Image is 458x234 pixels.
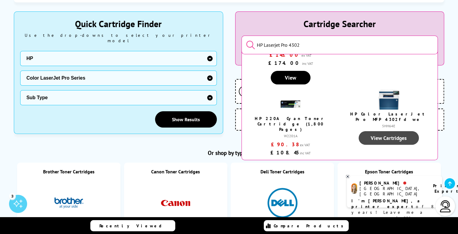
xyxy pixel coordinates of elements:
input: Start typing the cartridge or printer's name... [241,36,438,54]
div: Quick Cartridge Finder [20,18,217,30]
span: £90.38 [271,141,298,148]
span: Recently Viewed [99,223,168,229]
a: Brother Toner Cartridges [43,169,95,175]
b: I'm [PERSON_NAME], a printer expert [351,198,422,209]
img: HP-4302fdweFront-Main-Small.jpg [378,89,399,110]
h2: Or shop by type... [14,149,444,157]
div: 3 [9,193,16,199]
a: Compare Products [264,220,349,231]
a: HP Color LaserJet Pro MFP 4302fdwe [350,111,427,122]
img: Canon Toner Cartridges [160,188,191,218]
img: HP-220A-Cyan-Toner-Small.png [280,93,301,115]
p: of 8 years! Leave me a message and I'll respond ASAP [351,198,438,227]
span: £108.45 [270,149,298,156]
a: View [271,71,310,84]
span: inc VAT [300,151,311,155]
a: Dell Toner Cartridges [260,169,304,175]
span: inc VAT [302,61,313,66]
span: ex VAT [300,143,310,147]
span: Compare Products [274,223,347,229]
img: user-headset-light.svg [439,200,451,212]
img: amy-livechat.png [351,183,357,194]
span: ex VAT [301,53,312,58]
a: Show Results [155,111,217,128]
a: Recently Viewed [90,220,175,231]
img: Dell Toner Cartridges [267,188,298,218]
span: £174.00 [268,60,301,66]
div: [GEOGRAPHIC_DATA], [GEOGRAPHIC_DATA] [360,186,425,197]
div: Use the drop-downs to select your printer model [20,33,217,43]
div: W2201A [246,134,335,138]
div: Why buy from us? [235,70,444,76]
div: [PERSON_NAME] [360,180,425,186]
a: View Cartridges [359,131,419,145]
img: Brother Toner Cartridges [54,188,84,218]
span: £145.00 [270,52,300,58]
a: Epson Toner Cartridges [365,169,413,175]
a: HP 220A Cyan Toner Cartridge (1,800 Pages) [255,116,327,132]
div: 5HH64E [344,124,433,128]
a: Canon Toner Cartridges [151,169,200,175]
div: Cartridge Searcher [241,18,438,30]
